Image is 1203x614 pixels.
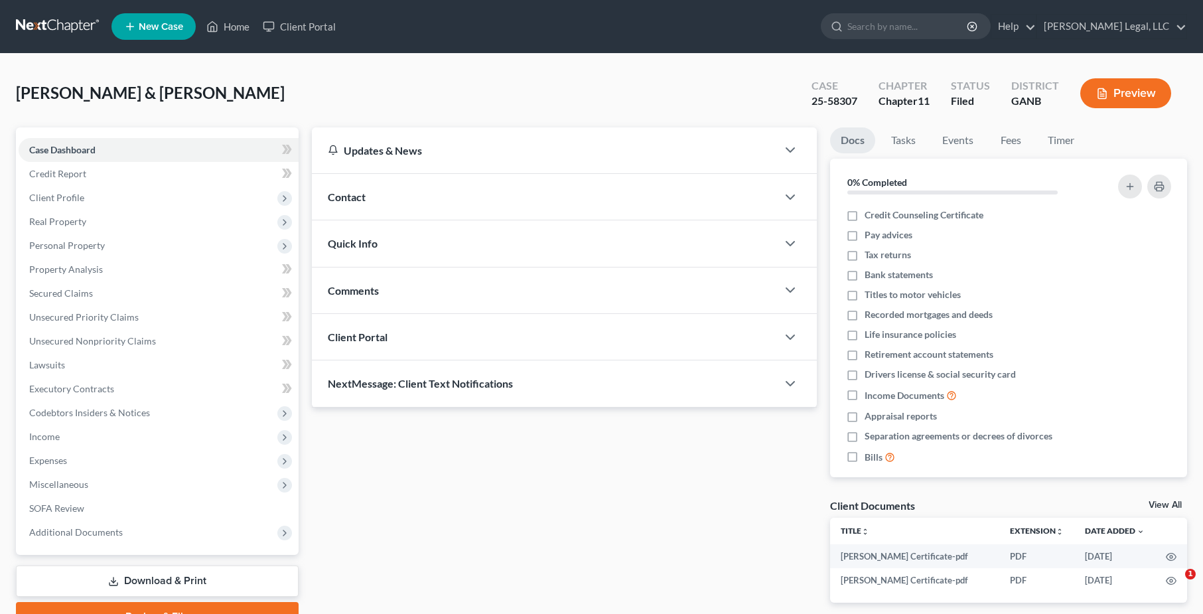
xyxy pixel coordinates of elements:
[256,15,342,38] a: Client Portal
[865,248,911,262] span: Tax returns
[879,94,930,109] div: Chapter
[991,15,1036,38] a: Help
[328,143,761,157] div: Updates & News
[19,258,299,281] a: Property Analysis
[812,94,857,109] div: 25-58307
[29,216,86,227] span: Real Property
[865,308,993,321] span: Recorded mortgages and deeds
[1158,569,1190,601] iframe: Intercom live chat
[879,78,930,94] div: Chapter
[1011,94,1059,109] div: GANB
[865,389,944,402] span: Income Documents
[29,359,65,370] span: Lawsuits
[865,451,883,464] span: Bills
[29,407,150,418] span: Codebtors Insiders & Notices
[865,228,912,242] span: Pay advices
[1185,569,1196,579] span: 1
[1149,500,1182,510] a: View All
[1056,528,1064,536] i: unfold_more
[865,348,993,361] span: Retirement account statements
[200,15,256,38] a: Home
[1010,526,1064,536] a: Extensionunfold_more
[812,78,857,94] div: Case
[1037,15,1186,38] a: [PERSON_NAME] Legal, LLC
[1074,568,1155,592] td: [DATE]
[29,264,103,275] span: Property Analysis
[932,127,984,153] a: Events
[999,544,1074,568] td: PDF
[847,14,969,38] input: Search by name...
[139,22,183,32] span: New Case
[19,162,299,186] a: Credit Report
[1085,526,1145,536] a: Date Added expand_more
[29,168,86,179] span: Credit Report
[19,138,299,162] a: Case Dashboard
[1037,127,1085,153] a: Timer
[881,127,926,153] a: Tasks
[865,429,1052,443] span: Separation agreements or decrees of divorces
[830,127,875,153] a: Docs
[830,568,999,592] td: [PERSON_NAME] Certificate-pdf
[29,287,93,299] span: Secured Claims
[861,528,869,536] i: unfold_more
[999,568,1074,592] td: PDF
[328,284,379,297] span: Comments
[29,502,84,514] span: SOFA Review
[865,328,956,341] span: Life insurance policies
[328,191,366,203] span: Contact
[1080,78,1171,108] button: Preview
[29,144,96,155] span: Case Dashboard
[830,544,999,568] td: [PERSON_NAME] Certificate-pdf
[29,192,84,203] span: Client Profile
[19,377,299,401] a: Executory Contracts
[865,268,933,281] span: Bank statements
[29,479,88,490] span: Miscellaneous
[1074,544,1155,568] td: [DATE]
[328,377,513,390] span: NextMessage: Client Text Notifications
[989,127,1032,153] a: Fees
[865,410,937,423] span: Appraisal reports
[29,240,105,251] span: Personal Property
[951,78,990,94] div: Status
[1011,78,1059,94] div: District
[29,526,123,538] span: Additional Documents
[328,331,388,343] span: Client Portal
[830,499,915,512] div: Client Documents
[847,177,907,188] strong: 0% Completed
[19,305,299,329] a: Unsecured Priority Claims
[16,566,299,597] a: Download & Print
[951,94,990,109] div: Filed
[865,208,983,222] span: Credit Counseling Certificate
[16,83,285,102] span: [PERSON_NAME] & [PERSON_NAME]
[865,368,1016,381] span: Drivers license & social security card
[841,526,869,536] a: Titleunfold_more
[1137,528,1145,536] i: expand_more
[29,383,114,394] span: Executory Contracts
[328,237,378,250] span: Quick Info
[19,353,299,377] a: Lawsuits
[19,497,299,520] a: SOFA Review
[29,311,139,323] span: Unsecured Priority Claims
[29,431,60,442] span: Income
[29,455,67,466] span: Expenses
[865,288,961,301] span: Titles to motor vehicles
[29,335,156,346] span: Unsecured Nonpriority Claims
[918,94,930,107] span: 11
[19,329,299,353] a: Unsecured Nonpriority Claims
[19,281,299,305] a: Secured Claims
